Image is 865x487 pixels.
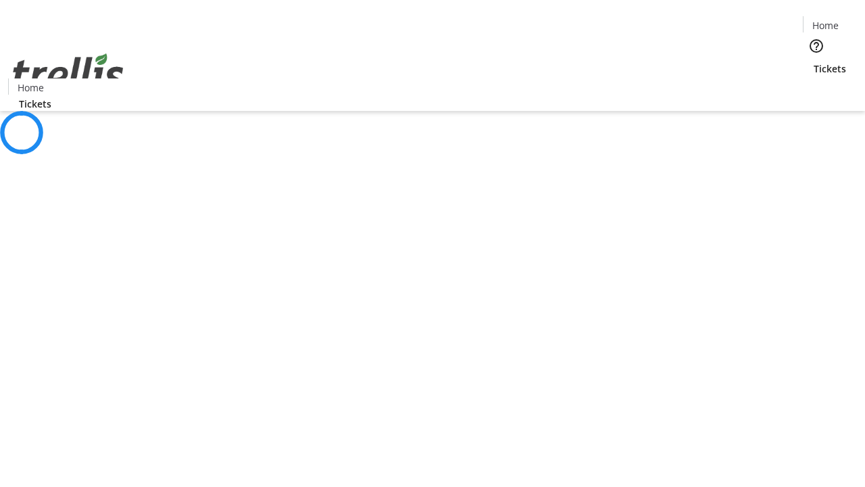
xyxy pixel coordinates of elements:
span: Tickets [19,97,51,111]
a: Home [9,80,52,95]
button: Cart [803,76,830,103]
span: Home [812,18,839,32]
button: Help [803,32,830,60]
span: Tickets [814,62,846,76]
img: Orient E2E Organization nWDaEk39cF's Logo [8,39,128,106]
a: Tickets [803,62,857,76]
a: Tickets [8,97,62,111]
a: Home [804,18,847,32]
span: Home [18,80,44,95]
